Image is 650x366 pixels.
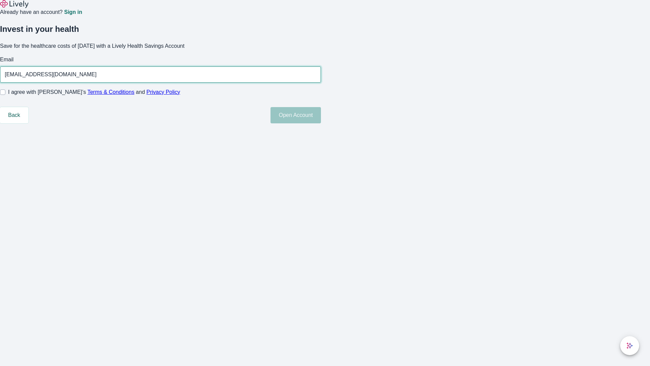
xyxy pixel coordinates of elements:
[626,342,633,349] svg: Lively AI Assistant
[8,88,180,96] span: I agree with [PERSON_NAME]’s and
[64,9,82,15] a: Sign in
[87,89,134,95] a: Terms & Conditions
[620,336,639,355] button: chat
[147,89,180,95] a: Privacy Policy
